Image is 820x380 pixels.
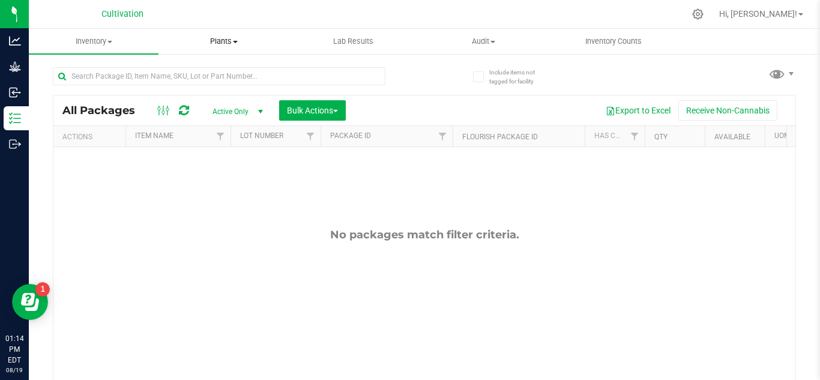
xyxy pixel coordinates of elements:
button: Bulk Actions [279,100,346,121]
input: Search Package ID, Item Name, SKU, Lot or Part Number... [53,67,385,85]
a: Inventory Counts [548,29,678,54]
span: Audit [419,36,547,47]
span: Hi, [PERSON_NAME]! [719,9,797,19]
inline-svg: Grow [9,61,21,73]
a: Available [714,133,750,141]
a: Inventory [29,29,158,54]
a: Audit [418,29,548,54]
button: Export to Excel [598,100,678,121]
a: Qty [654,133,668,141]
inline-svg: Inbound [9,86,21,98]
iframe: Resource center unread badge [35,282,50,297]
span: Inventory Counts [569,36,658,47]
span: All Packages [62,104,147,117]
a: Filter [433,126,453,146]
p: 01:14 PM EDT [5,333,23,366]
span: Cultivation [101,9,143,19]
a: Flourish Package ID [462,133,538,141]
span: Plants [159,36,288,47]
div: No packages match filter criteria. [53,228,795,241]
a: UOM [774,131,790,140]
div: Manage settings [690,8,705,20]
th: Has COA [585,126,645,147]
a: Filter [625,126,645,146]
span: Inventory [29,36,158,47]
a: Item Name [135,131,173,140]
span: Lab Results [317,36,390,47]
inline-svg: Analytics [9,35,21,47]
span: Include items not tagged for facility [489,68,549,86]
div: Actions [62,133,121,141]
a: Lot Number [240,131,283,140]
inline-svg: Inventory [9,112,21,124]
a: Plants [158,29,288,54]
inline-svg: Outbound [9,138,21,150]
a: Lab Results [289,29,418,54]
p: 08/19 [5,366,23,375]
iframe: Resource center [12,284,48,320]
a: Package ID [330,131,371,140]
a: Filter [211,126,231,146]
a: Filter [301,126,321,146]
button: Receive Non-Cannabis [678,100,777,121]
span: Bulk Actions [287,106,338,115]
